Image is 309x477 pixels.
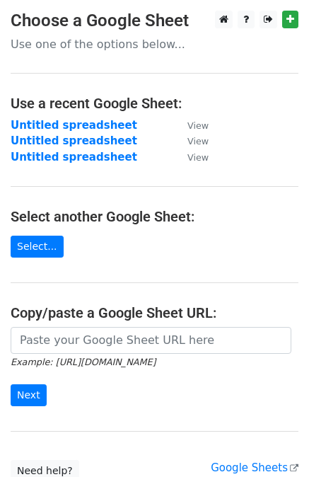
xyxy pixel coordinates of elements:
[187,152,209,163] small: View
[211,461,298,474] a: Google Sheets
[173,134,209,147] a: View
[11,357,156,367] small: Example: [URL][DOMAIN_NAME]
[11,37,298,52] p: Use one of the options below...
[187,120,209,131] small: View
[11,236,64,258] a: Select...
[11,208,298,225] h4: Select another Google Sheet:
[11,304,298,321] h4: Copy/paste a Google Sheet URL:
[187,136,209,146] small: View
[173,151,209,163] a: View
[11,119,137,132] a: Untitled spreadsheet
[173,119,209,132] a: View
[11,151,137,163] a: Untitled spreadsheet
[11,11,298,31] h3: Choose a Google Sheet
[11,327,291,354] input: Paste your Google Sheet URL here
[11,384,47,406] input: Next
[11,134,137,147] a: Untitled spreadsheet
[11,95,298,112] h4: Use a recent Google Sheet:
